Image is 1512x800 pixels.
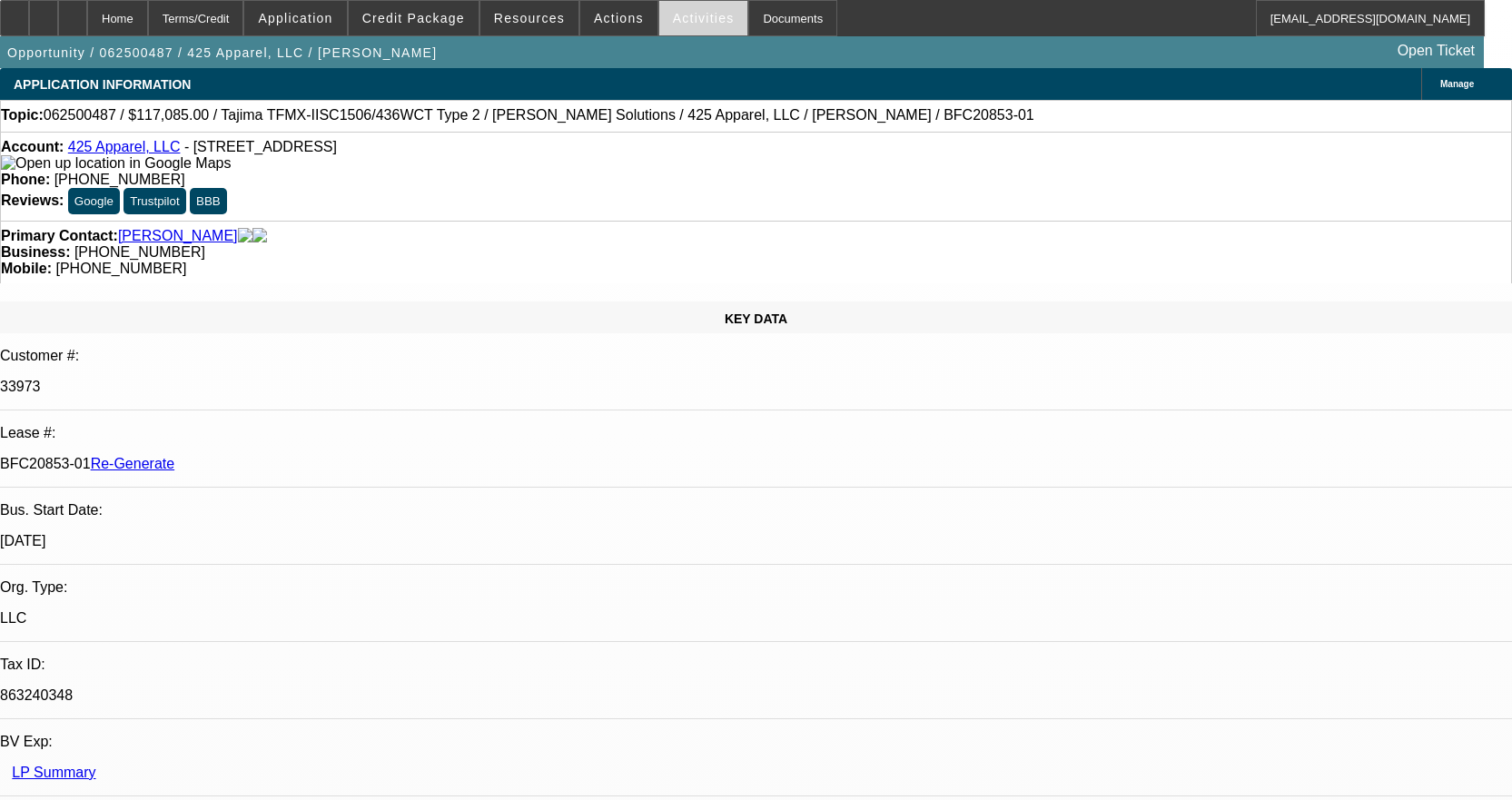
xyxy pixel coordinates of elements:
[190,188,227,214] button: BBB
[1,244,70,260] strong: Business:
[494,11,565,25] span: Resources
[580,1,657,35] button: Actions
[118,228,238,244] a: [PERSON_NAME]
[7,45,437,60] span: Opportunity / 062500487 / 425 Apparel, LLC / [PERSON_NAME]
[480,1,578,35] button: Resources
[1,139,64,154] strong: Account:
[1,261,52,276] strong: Mobile:
[1,107,44,123] strong: Topic:
[14,77,191,92] span: APPLICATION INFORMATION
[594,11,644,25] span: Actions
[244,1,346,35] button: Application
[44,107,1034,123] span: 062500487 / $117,085.00 / Tajima TFMX-IISC1506/436WCT Type 2 / [PERSON_NAME] Solutions / 425 Appa...
[1,193,64,208] strong: Reviews:
[349,1,479,35] button: Credit Package
[252,228,267,244] img: linkedin-icon.png
[1,155,231,171] a: View Google Maps
[673,11,735,25] span: Activities
[238,228,252,244] img: facebook-icon.png
[124,188,185,214] button: Trustpilot
[184,139,337,154] span: - [STREET_ADDRESS]
[1,228,118,244] strong: Primary Contact:
[725,311,787,326] span: KEY DATA
[74,244,205,260] span: [PHONE_NUMBER]
[1,155,231,172] img: Open up location in Google Maps
[91,456,175,471] a: Re-Generate
[362,11,465,25] span: Credit Package
[55,261,186,276] span: [PHONE_NUMBER]
[68,139,181,154] a: 425 Apparel, LLC
[1,172,50,187] strong: Phone:
[12,765,95,780] a: LP Summary
[68,188,120,214] button: Google
[54,172,185,187] span: [PHONE_NUMBER]
[1390,35,1482,66] a: Open Ticket
[1440,79,1474,89] span: Manage
[659,1,748,35] button: Activities
[258,11,332,25] span: Application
